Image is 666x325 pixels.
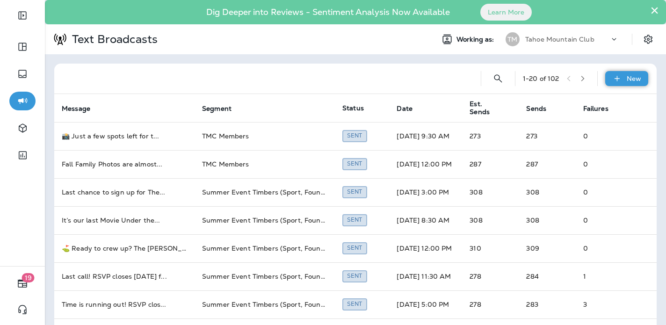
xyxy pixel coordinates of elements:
span: Created by Johanna Bell [342,215,367,224]
td: 308 [519,178,575,206]
span: Message [62,105,90,113]
span: Date [397,104,425,113]
td: 273 [462,122,519,150]
td: 278 [462,290,519,318]
button: Settings [640,31,657,48]
span: Message [62,104,102,113]
div: Sent [342,298,367,310]
td: Summer Event Timbers (Sport, Founder, Summer, Four Seasons, Pavilion, Fractional, [PERSON_NAME]) [195,178,335,206]
div: Sent [342,158,367,170]
td: 0 [576,178,636,206]
span: Est. Sends [470,100,515,116]
span: Status [342,104,364,112]
div: Sent [342,214,367,226]
td: 0 [576,206,636,234]
span: Segment [202,104,244,113]
td: 0 [576,122,636,150]
td: Last chance to sign up for The ... [54,178,195,206]
span: Date [397,105,413,113]
p: Tahoe Mountain Club [525,36,594,43]
div: Sent [342,130,367,142]
button: Close [650,3,659,18]
span: Created by Johanna Bell [342,131,367,139]
td: 273 [519,122,575,150]
td: It’s our last Movie Under the ... [54,206,195,234]
td: 284 [519,262,575,290]
td: 0 [576,234,636,262]
div: TM [506,32,520,46]
td: Time is running out! RSVP clos ... [54,290,195,318]
td: [DATE] 5:00 PM [389,290,462,318]
td: 308 [462,206,519,234]
td: Last call! RSVP closes [DATE] f ... [54,262,195,290]
td: 278 [462,262,519,290]
td: 310 [462,234,519,262]
td: 0 [576,150,636,178]
td: Summer Event Timbers (Sport, Founder, Summer, Four Seasons, Pavilion, Fractional, [PERSON_NAME]) [195,206,335,234]
td: 283 [519,290,575,318]
span: Failures [583,104,621,113]
td: 308 [519,206,575,234]
span: Sends [526,105,546,113]
div: 1 - 20 of 102 [523,75,559,82]
span: Failures [583,105,608,113]
button: 19 [9,274,36,293]
td: [DATE] 12:00 PM [389,150,462,178]
span: Est. Sends [470,100,503,116]
td: 309 [519,234,575,262]
div: Sent [342,242,367,254]
td: 3 [576,290,636,318]
td: 287 [462,150,519,178]
span: Sends [526,104,558,113]
td: Summer Event Timbers (Sport, Founder, Summer, Four Seasons, Pavilion, Fractional, [PERSON_NAME]) [195,262,335,290]
td: TMC Members [195,122,335,150]
div: Sent [342,186,367,198]
span: Created by Johanna Bell [342,299,367,308]
td: [DATE] 12:00 PM [389,234,462,262]
td: ⛳ Ready to crew up? The [PERSON_NAME] ... [54,234,195,262]
span: Created by Johanna Bell [342,243,367,252]
td: [DATE] 9:30 AM [389,122,462,150]
button: Search Text Broadcasts [489,69,507,88]
td: [DATE] 3:00 PM [389,178,462,206]
td: [DATE] 8:30 AM [389,206,462,234]
div: Sent [342,270,367,282]
td: Summer Event Timbers (Sport, Founder, Summer, Four Seasons, Pavilion, Fractional, [PERSON_NAME]) [195,234,335,262]
td: Summer Event Timbers (Sport, Founder, Summer, Four Seasons, Pavilion, Fractional, [PERSON_NAME]) [195,290,335,318]
td: 287 [519,150,575,178]
span: Created by Johanna Bell [342,271,367,280]
td: TMC Members [195,150,335,178]
p: Dig Deeper into Reviews - Sentiment Analysis Now Available [179,11,477,14]
span: Segment [202,105,232,113]
p: Text Broadcasts [68,32,158,46]
td: 1 [576,262,636,290]
span: Created by Johanna Bell [342,159,367,167]
td: 📸 Just a few spots left for t ... [54,122,195,150]
button: Expand Sidebar [9,6,36,25]
p: New [627,75,641,82]
button: Learn More [480,4,532,21]
td: Fall Family Photos are almost ... [54,150,195,178]
span: 19 [22,273,35,282]
span: Working as: [456,36,496,43]
td: 308 [462,178,519,206]
span: Created by Johanna Bell [342,187,367,195]
td: [DATE] 11:30 AM [389,262,462,290]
